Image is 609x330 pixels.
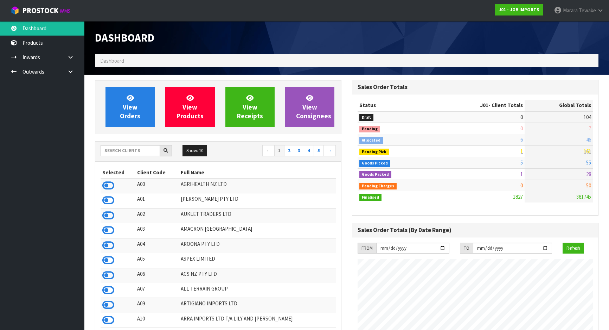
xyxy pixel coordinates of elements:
a: 1 [274,145,284,156]
span: 1 [520,148,523,155]
span: Pending Charges [359,183,397,190]
nav: Page navigation [224,145,336,157]
span: Tewake [579,7,596,14]
th: Selected [101,167,135,178]
span: View Products [177,94,204,120]
a: → [323,145,336,156]
span: View Receipts [237,94,263,120]
span: 0 [520,125,523,132]
td: A04 [135,238,179,253]
span: 28 [586,171,591,178]
span: Pending Pick [359,149,389,156]
th: Global Totals [525,100,593,111]
button: Show: 10 [182,145,207,156]
span: 0 [520,114,523,120]
a: 2 [284,145,294,156]
td: A00 [135,178,179,193]
span: 161 [584,148,591,155]
td: ARTIGIANO IMPORTS LTD [179,298,336,313]
th: Full Name [179,167,336,178]
td: ALL TERRAIN GROUP [179,283,336,298]
span: 55 [586,159,591,166]
span: Finalised [359,194,382,201]
span: 46 [586,136,591,143]
td: A09 [135,298,179,313]
h3: Sales Order Totals (By Date Range) [358,227,593,234]
th: Status [358,100,436,111]
div: FROM [358,243,376,254]
span: Dashboard [100,57,124,64]
span: Allocated [359,137,383,144]
span: 1 [520,171,523,178]
a: ← [262,145,275,156]
span: Goods Picked [359,160,390,167]
td: A05 [135,253,179,268]
span: Dashboard [95,31,154,44]
span: 381745 [576,193,591,200]
td: ACS NZ PTY LTD [179,268,336,283]
td: ARRA IMPORTS LTD T/A LILY AND [PERSON_NAME] [179,313,336,328]
img: cube-alt.png [11,6,19,15]
td: A01 [135,193,179,208]
span: 5 [520,159,523,166]
span: J01 [480,102,488,108]
span: Marara [563,7,578,14]
td: A10 [135,313,179,328]
span: 50 [586,182,591,189]
span: ProStock [23,6,58,15]
a: ViewReceipts [225,87,275,127]
div: TO [460,243,473,254]
th: Client Code [135,167,179,178]
td: A07 [135,283,179,298]
a: 3 [294,145,304,156]
td: [PERSON_NAME] PTY LTD [179,193,336,208]
a: ViewConsignees [285,87,334,127]
td: A06 [135,268,179,283]
span: View Orders [120,94,140,120]
a: 5 [314,145,324,156]
td: A02 [135,208,179,223]
strong: J01 - JGB IMPORTS [499,7,539,13]
span: Goods Packed [359,171,391,178]
span: 0 [520,182,523,189]
a: ViewProducts [165,87,214,127]
span: 7 [589,125,591,132]
span: 6 [520,136,523,143]
span: 104 [584,114,591,120]
input: Search clients [101,145,160,156]
td: AMACRON [GEOGRAPHIC_DATA] [179,223,336,238]
span: View Consignees [296,94,331,120]
td: A03 [135,223,179,238]
span: Draft [359,114,373,121]
td: AGRIHEALTH NZ LTD [179,178,336,193]
span: Pending [359,126,380,133]
button: Refresh [563,243,584,254]
small: WMS [60,8,71,14]
td: AROONA PTY LTD [179,238,336,253]
a: ViewOrders [105,87,155,127]
a: J01 - JGB IMPORTS [495,4,543,15]
td: ASPEX LIMITED [179,253,336,268]
th: - Client Totals [436,100,524,111]
td: AUKLET TRADERS LTD [179,208,336,223]
h3: Sales Order Totals [358,84,593,91]
a: 4 [304,145,314,156]
span: 1827 [513,193,523,200]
